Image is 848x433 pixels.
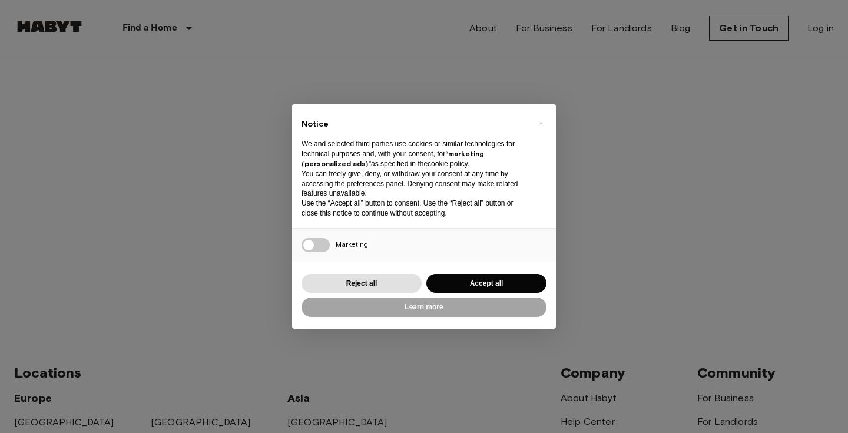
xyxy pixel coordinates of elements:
[302,298,546,317] button: Learn more
[302,118,528,130] h2: Notice
[428,160,468,168] a: cookie policy
[531,114,550,133] button: Close this notice
[302,169,528,199] p: You can freely give, deny, or withdraw your consent at any time by accessing the preferences pane...
[426,274,546,293] button: Accept all
[336,240,368,249] span: Marketing
[302,139,528,168] p: We and selected third parties use cookies or similar technologies for technical purposes and, wit...
[302,199,528,219] p: Use the “Accept all” button to consent. Use the “Reject all” button or close this notice to conti...
[539,116,543,130] span: ×
[302,149,484,168] strong: “marketing (personalized ads)”
[302,274,422,293] button: Reject all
